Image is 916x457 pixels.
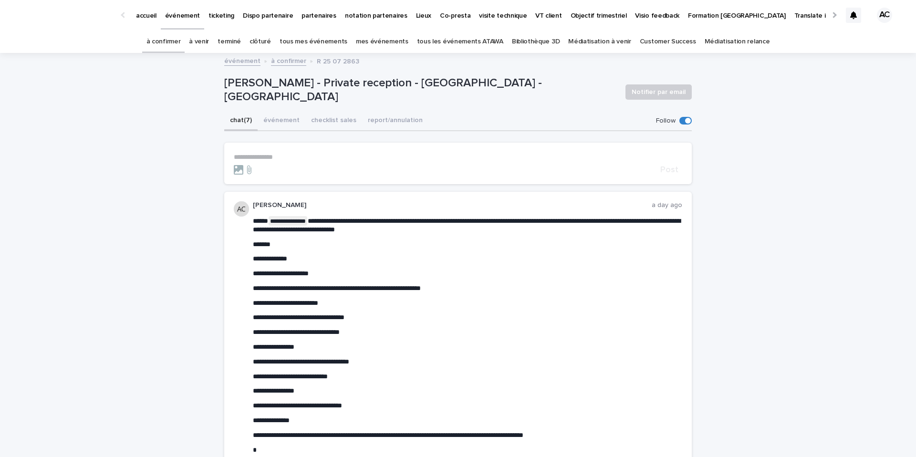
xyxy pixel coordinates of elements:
button: checklist sales [305,111,362,131]
button: chat (7) [224,111,258,131]
a: à confirmer [146,31,181,53]
button: événement [258,111,305,131]
img: Ls34BcGeRexTGTNfXpUC [19,6,112,25]
p: [PERSON_NAME] - Private reception - [GEOGRAPHIC_DATA] - [GEOGRAPHIC_DATA] [224,76,618,104]
p: a day ago [652,201,682,209]
a: Médiatisation à venir [568,31,631,53]
a: à confirmer [271,55,306,66]
a: terminé [218,31,241,53]
a: événement [224,55,260,66]
button: Post [656,166,682,174]
a: mes événements [356,31,408,53]
button: Notifier par email [625,84,692,100]
p: [PERSON_NAME] [253,201,652,209]
p: Follow [656,117,676,125]
a: Customer Success [640,31,696,53]
span: Notifier par email [632,87,686,97]
p: R 25 07 2863 [317,55,359,66]
a: tous mes événements [280,31,347,53]
a: à venir [189,31,209,53]
a: Médiatisation relance [705,31,770,53]
a: Bibliothèque 3D [512,31,560,53]
a: clôturé [250,31,271,53]
div: AC [877,8,892,23]
span: Post [660,166,678,174]
button: report/annulation [362,111,428,131]
a: tous les événements ATAWA [417,31,503,53]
